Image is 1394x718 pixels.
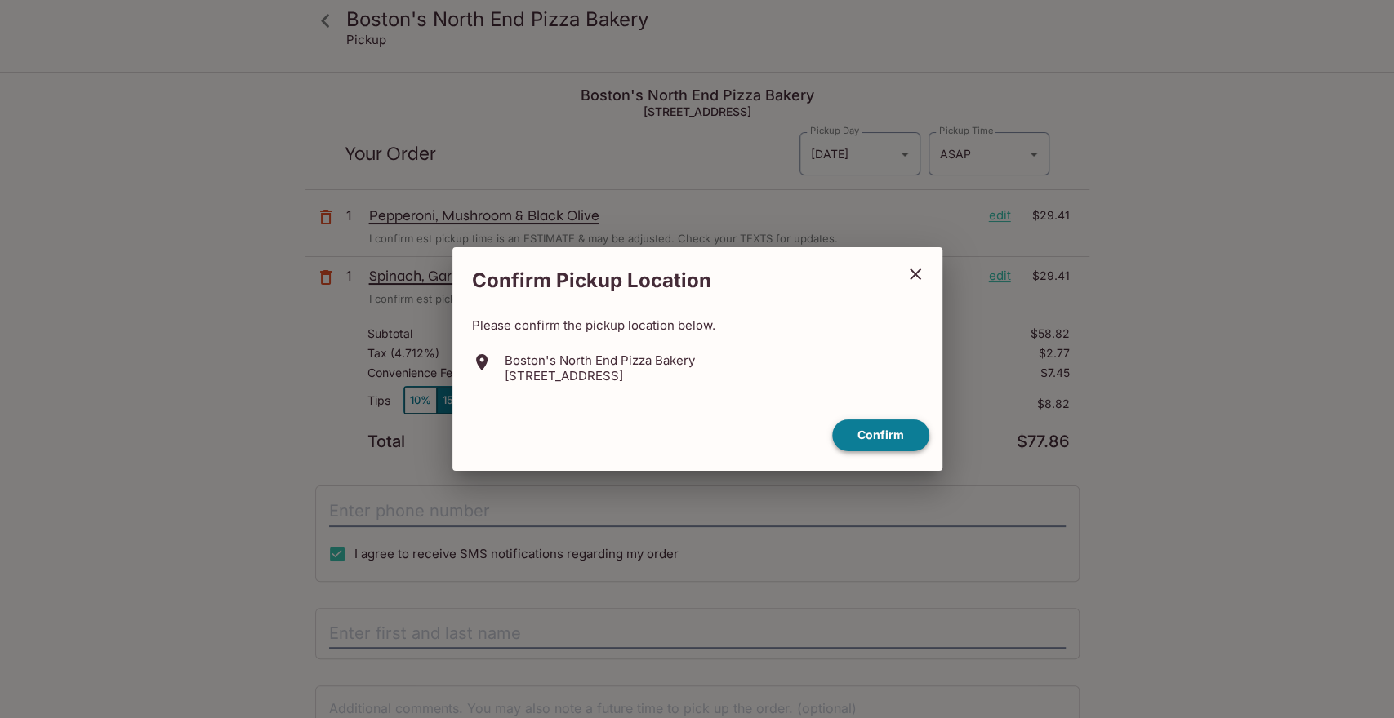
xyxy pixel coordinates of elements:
button: close [895,254,936,295]
button: confirm [832,419,929,451]
p: Please confirm the pickup location below. [472,317,923,333]
p: Boston's North End Pizza Bakery [505,352,695,368]
h2: Confirm Pickup Location [452,260,895,301]
p: [STREET_ADDRESS] [505,368,695,383]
